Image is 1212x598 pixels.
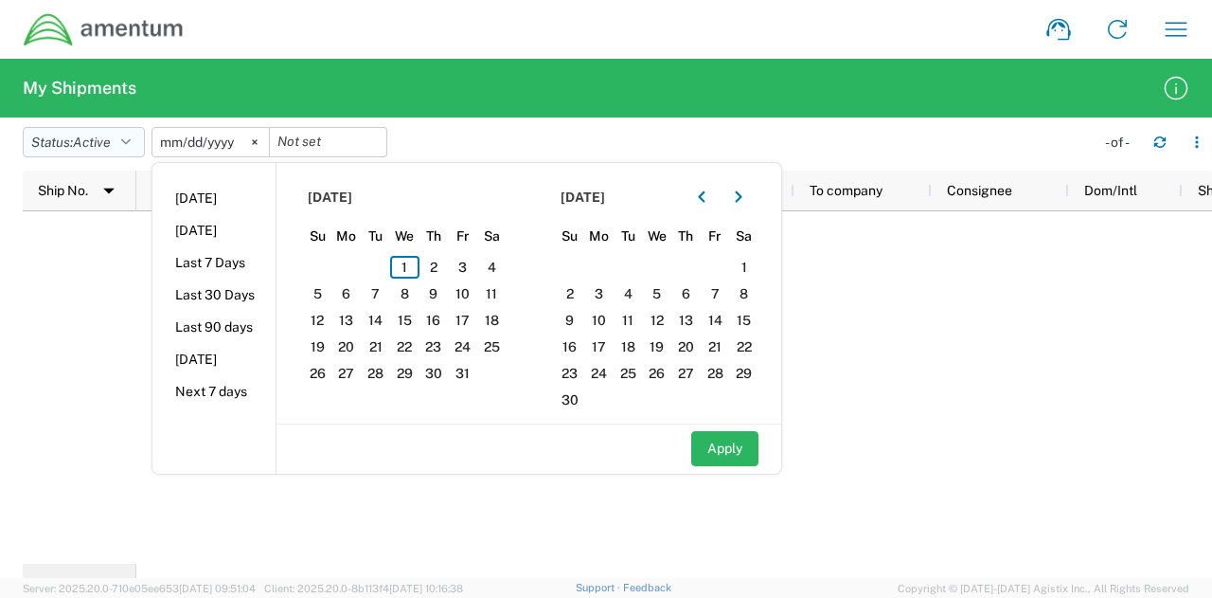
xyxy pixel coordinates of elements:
h2: My Shipments [23,77,136,100]
span: Sa [477,227,507,245]
span: 17 [448,309,477,332]
span: 20 [671,335,701,358]
span: 13 [671,309,701,332]
span: 14 [701,309,730,332]
span: 15 [390,309,419,332]
span: 29 [390,362,419,385]
span: 24 [584,362,614,385]
span: 28 [701,362,730,385]
span: 22 [729,335,758,358]
span: 5 [642,282,671,305]
span: Th [419,227,449,245]
span: 14 [361,309,390,332]
span: 9 [556,309,585,332]
span: 30 [419,362,449,385]
span: 15 [729,309,758,332]
span: 23 [556,362,585,385]
span: 28 [361,362,390,385]
li: Last 7 Days [152,246,276,279]
span: [DATE] [561,189,605,206]
span: [DATE] [308,189,352,206]
a: Feedback [623,582,671,593]
span: 11 [614,309,643,332]
span: 22 [390,335,419,358]
span: 26 [303,362,332,385]
li: [DATE] [152,182,276,214]
input: Not set [152,128,269,156]
span: 26 [642,362,671,385]
span: 5 [303,282,332,305]
span: 25 [614,362,643,385]
span: 30 [556,389,585,411]
span: Dom/Intl [1084,183,1137,198]
span: 27 [332,362,362,385]
span: 4 [614,282,643,305]
span: Consignee [947,183,1012,198]
span: Copyright © [DATE]-[DATE] Agistix Inc., All Rights Reserved [898,580,1189,597]
span: Fr [448,227,477,245]
span: Tu [361,227,390,245]
span: 19 [303,335,332,358]
span: Sa [729,227,758,245]
span: Th [671,227,701,245]
span: We [642,227,671,245]
span: 12 [303,309,332,332]
span: Ship No. [38,183,88,198]
span: Tu [614,227,643,245]
span: 4 [477,256,507,279]
span: 8 [729,282,758,305]
span: 10 [448,282,477,305]
span: 3 [584,282,614,305]
span: 9 [419,282,449,305]
span: 2 [556,282,585,305]
span: We [390,227,419,245]
span: 10 [584,309,614,332]
input: Not set [270,128,386,156]
span: 29 [729,362,758,385]
li: Last 90 days [152,311,276,343]
span: 2 [419,256,449,279]
span: 27 [671,362,701,385]
li: [DATE] [152,343,276,375]
span: 25 [477,335,507,358]
span: Mo [332,227,362,245]
span: 31 [448,362,477,385]
span: 21 [701,335,730,358]
span: 24 [448,335,477,358]
span: 23 [419,335,449,358]
span: 16 [419,309,449,332]
button: Apply [691,431,758,466]
span: 18 [477,309,507,332]
span: 13 [332,309,362,332]
span: 8 [390,282,419,305]
span: 20 [332,335,362,358]
span: To company [810,183,882,198]
span: [DATE] 09:51:04 [179,583,256,594]
span: 3 [448,256,477,279]
span: 11 [477,282,507,305]
span: 1 [729,256,758,279]
span: Active [73,135,111,150]
span: 7 [361,282,390,305]
span: 6 [671,282,701,305]
span: 7 [701,282,730,305]
span: 19 [642,335,671,358]
span: 16 [556,335,585,358]
li: Last 30 Days [152,279,276,311]
span: 21 [361,335,390,358]
span: 6 [332,282,362,305]
div: - of - [1105,134,1138,151]
button: Status:Active [23,127,145,157]
li: [DATE] [152,214,276,246]
li: Next 7 days [152,375,276,408]
span: Su [556,227,585,245]
img: dyncorp [23,12,185,47]
span: Server: 2025.20.0-710e05ee653 [23,583,256,594]
span: 12 [642,309,671,332]
span: Fr [701,227,730,245]
span: 1 [390,256,419,279]
span: Client: 2025.20.0-8b113f4 [264,583,463,594]
img: arrow-dropdown.svg [94,175,124,206]
span: [DATE] 10:16:38 [389,583,463,594]
a: Support [576,582,623,593]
